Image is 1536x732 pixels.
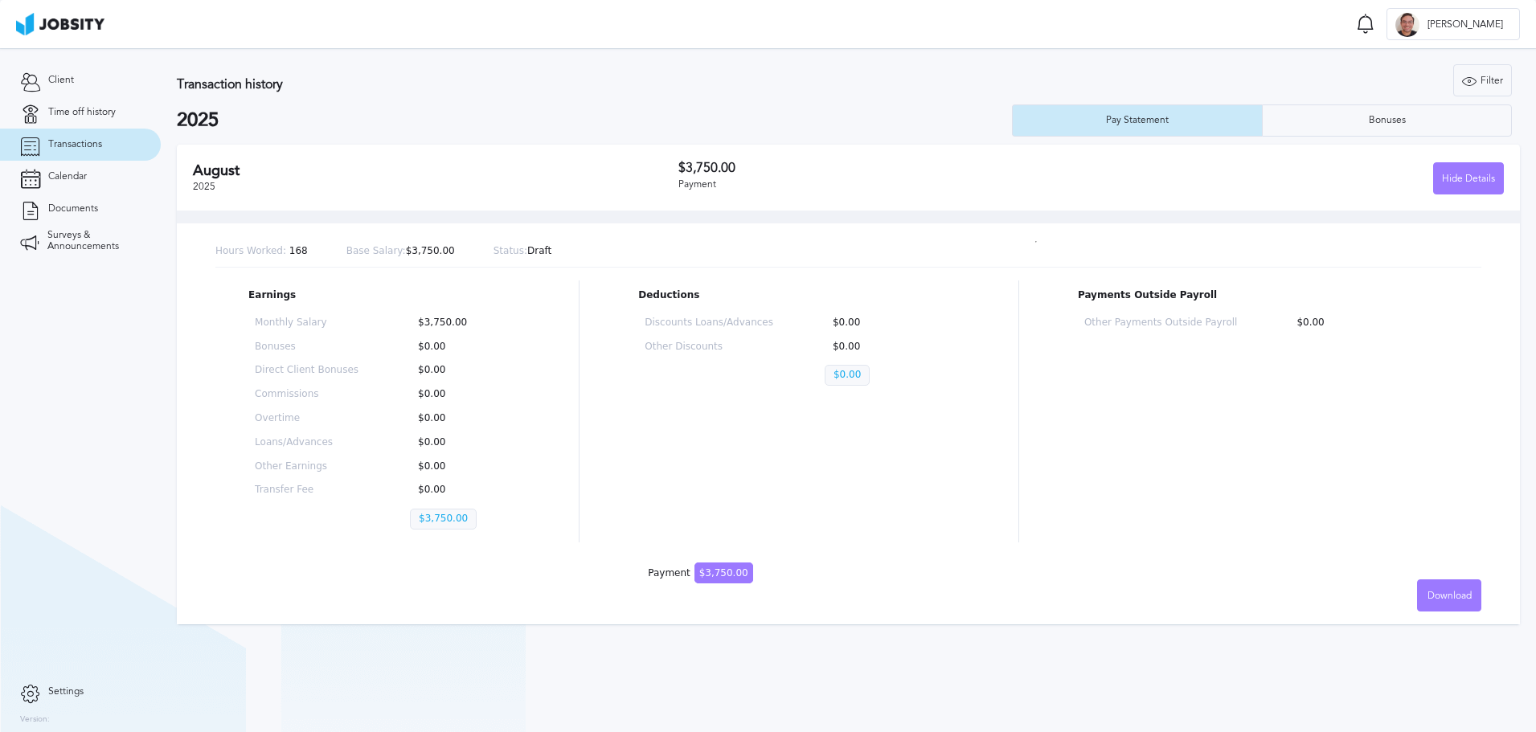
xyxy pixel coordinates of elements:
[678,161,1092,175] h3: $3,750.00
[255,413,358,424] p: Overtime
[16,13,104,35] img: ab4bad089aa723f57921c736e9817d99.png
[255,461,358,472] p: Other Earnings
[346,246,455,257] p: $3,750.00
[1419,19,1511,31] span: [PERSON_NAME]
[215,245,286,256] span: Hours Worked:
[645,317,773,329] p: Discounts Loans/Advances
[1012,104,1262,137] button: Pay Statement
[410,413,514,424] p: $0.00
[825,317,953,329] p: $0.00
[255,485,358,496] p: Transfer Fee
[825,341,953,353] p: $0.00
[410,461,514,472] p: $0.00
[1361,115,1414,126] div: Bonuses
[694,562,753,583] span: $3,750.00
[494,246,552,257] p: Draft
[410,509,477,530] p: $3,750.00
[410,437,514,448] p: $0.00
[410,365,514,376] p: $0.00
[177,77,907,92] h3: Transaction history
[255,365,358,376] p: Direct Client Bonuses
[1084,317,1237,329] p: Other Payments Outside Payroll
[638,290,959,301] p: Deductions
[193,181,215,192] span: 2025
[1098,115,1177,126] div: Pay Statement
[1386,8,1520,40] button: J[PERSON_NAME]
[255,341,358,353] p: Bonuses
[1433,162,1504,194] button: Hide Details
[346,245,406,256] span: Base Salary:
[494,245,527,256] span: Status:
[47,230,141,252] span: Surveys & Announcements
[1262,104,1512,137] button: Bonuses
[645,341,773,353] p: Other Discounts
[248,290,520,301] p: Earnings
[255,389,358,400] p: Commissions
[1453,64,1512,96] button: Filter
[48,171,87,182] span: Calendar
[177,109,1012,132] h2: 2025
[1288,317,1441,329] p: $0.00
[678,179,1092,190] div: Payment
[1417,579,1481,611] button: Download
[1454,65,1511,97] div: Filter
[48,203,98,215] span: Documents
[48,75,74,86] span: Client
[1078,290,1448,301] p: Payments Outside Payroll
[48,686,84,697] span: Settings
[825,365,870,386] p: $0.00
[410,341,514,353] p: $0.00
[215,246,308,257] p: 168
[48,139,102,150] span: Transactions
[410,317,514,329] p: $3,750.00
[648,568,752,579] div: Payment
[255,317,358,329] p: Monthly Salary
[410,389,514,400] p: $0.00
[1395,13,1419,37] div: J
[255,437,358,448] p: Loans/Advances
[1427,591,1472,602] span: Download
[193,162,678,179] h2: August
[1434,163,1503,195] div: Hide Details
[410,485,514,496] p: $0.00
[20,715,50,725] label: Version:
[48,107,116,118] span: Time off history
